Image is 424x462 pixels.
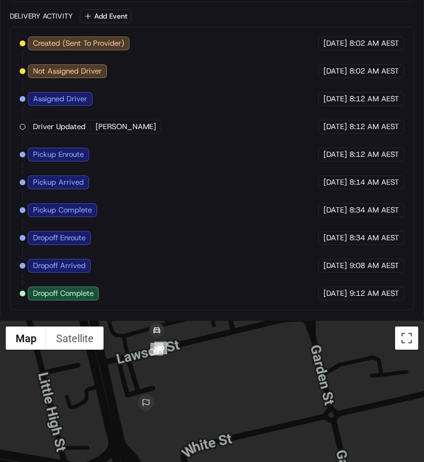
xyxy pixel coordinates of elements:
button: Start new chat [197,114,211,128]
p: Welcome 👋 [12,46,211,65]
img: Nash [12,12,35,35]
span: Dropoff Complete [33,288,94,299]
span: Assigned Driver [33,94,87,104]
div: Delivery Activity [10,12,73,21]
span: [DATE] [323,288,347,299]
span: [DATE] [323,149,347,160]
span: 9:12 AM AEST [349,288,399,299]
div: We're available if you need us! [39,122,146,131]
span: API Documentation [109,168,186,179]
div: Start new chat [39,111,190,122]
span: Dropoff Arrived [33,261,86,271]
span: 8:34 AM AEST [349,205,399,215]
a: 💻API Documentation [93,163,190,184]
div: 20 [154,342,167,354]
span: [DATE] [323,66,347,76]
span: [DATE] [323,233,347,243]
span: [DATE] [323,205,347,215]
span: [DATE] [323,94,347,104]
button: Toggle fullscreen view [395,327,418,350]
span: Not Assigned Driver [33,66,102,76]
span: 8:02 AM AEST [349,38,399,49]
span: 8:12 AM AEST [349,149,399,160]
span: [DATE] [323,261,347,271]
span: 8:14 AM AEST [349,177,399,188]
span: 9:08 AM AEST [349,261,399,271]
span: 8:12 AM AEST [349,94,399,104]
span: Driver Updated [33,122,86,132]
span: 8:12 AM AEST [349,122,399,132]
span: 8:34 AM AEST [349,233,399,243]
span: [DATE] [323,177,347,188]
span: Created (Sent To Provider) [33,38,124,49]
div: 📗 [12,169,21,178]
div: 21 [150,343,163,355]
span: Pickup Complete [33,205,92,215]
span: Dropoff Enroute [33,233,86,243]
button: Add Event [80,9,131,23]
span: Pylon [115,196,140,205]
input: Clear [30,75,191,87]
a: Powered byPylon [82,196,140,205]
button: Show satellite imagery [46,327,104,350]
div: 💻 [98,169,107,178]
span: [DATE] [323,38,347,49]
span: Pickup Enroute [33,149,84,160]
span: [DATE] [323,122,347,132]
span: [PERSON_NAME] [95,122,156,132]
img: 1736555255976-a54dd68f-1ca7-489b-9aae-adbdc363a1c4 [12,111,32,131]
span: Knowledge Base [23,168,89,179]
a: 📗Knowledge Base [7,163,93,184]
span: Pickup Arrived [33,177,84,188]
button: Show street map [6,327,46,350]
span: 8:02 AM AEST [349,66,399,76]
